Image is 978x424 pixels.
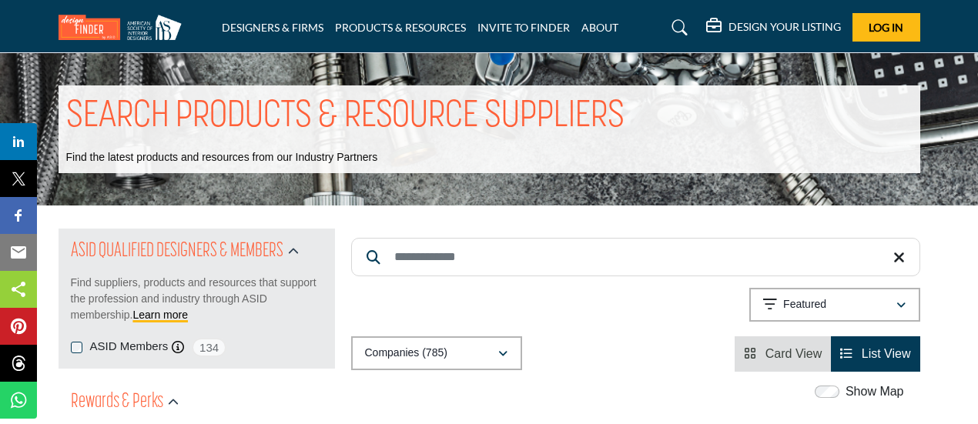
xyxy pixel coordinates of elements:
[132,309,188,321] a: Learn more
[71,389,163,416] h2: Rewards & Perks
[735,336,831,372] li: Card View
[581,21,618,34] a: ABOUT
[840,347,910,360] a: View List
[365,346,447,361] p: Companies (785)
[728,20,841,34] h5: DESIGN YOUR LISTING
[744,347,822,360] a: View Card
[71,342,82,353] input: ASID Members checkbox
[765,347,822,360] span: Card View
[351,336,522,370] button: Companies (785)
[846,382,904,401] label: Show Map
[222,21,323,34] a: DESIGNERS & FIRMS
[706,18,841,37] div: DESIGN YOUR LISTING
[831,336,919,372] li: List View
[869,21,903,34] span: Log In
[783,297,826,312] p: Featured
[192,338,226,357] span: 134
[71,238,283,265] h2: ASID QUALIFIED DESIGNERS & MEMBERS
[59,15,189,40] img: Site Logo
[862,347,911,360] span: List View
[66,93,625,141] h1: SEARCH PRODUCTS & RESOURCE SUPPLIERS
[852,13,920,42] button: Log In
[351,238,920,276] input: Search Keyword
[335,21,466,34] a: PRODUCTS & RESOURCES
[749,288,920,322] button: Featured
[90,338,169,356] label: ASID Members
[477,21,570,34] a: INVITE TO FINDER
[657,15,698,40] a: Search
[71,275,323,323] p: Find suppliers, products and resources that support the profession and industry through ASID memb...
[66,150,378,165] p: Find the latest products and resources from our Industry Partners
